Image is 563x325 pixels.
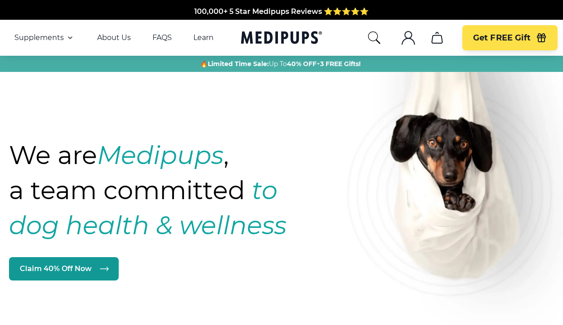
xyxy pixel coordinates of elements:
[9,138,338,243] h1: We are , a team committed
[97,140,223,170] strong: Medipups
[241,29,322,48] a: Medipups
[367,31,381,45] button: search
[132,10,431,19] span: Made In The [GEOGRAPHIC_DATA] from domestic & globally sourced ingredients
[152,33,172,42] a: FAQS
[14,32,76,43] button: Supplements
[473,33,531,43] span: Get FREE Gift
[9,257,119,280] a: Claim 40% Off Now
[97,33,131,42] a: About Us
[426,27,448,49] button: cart
[398,27,419,49] button: account
[462,25,558,50] button: Get FREE Gift
[14,33,64,42] span: Supplements
[193,33,214,42] a: Learn
[200,59,361,68] span: 🔥 Up To +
